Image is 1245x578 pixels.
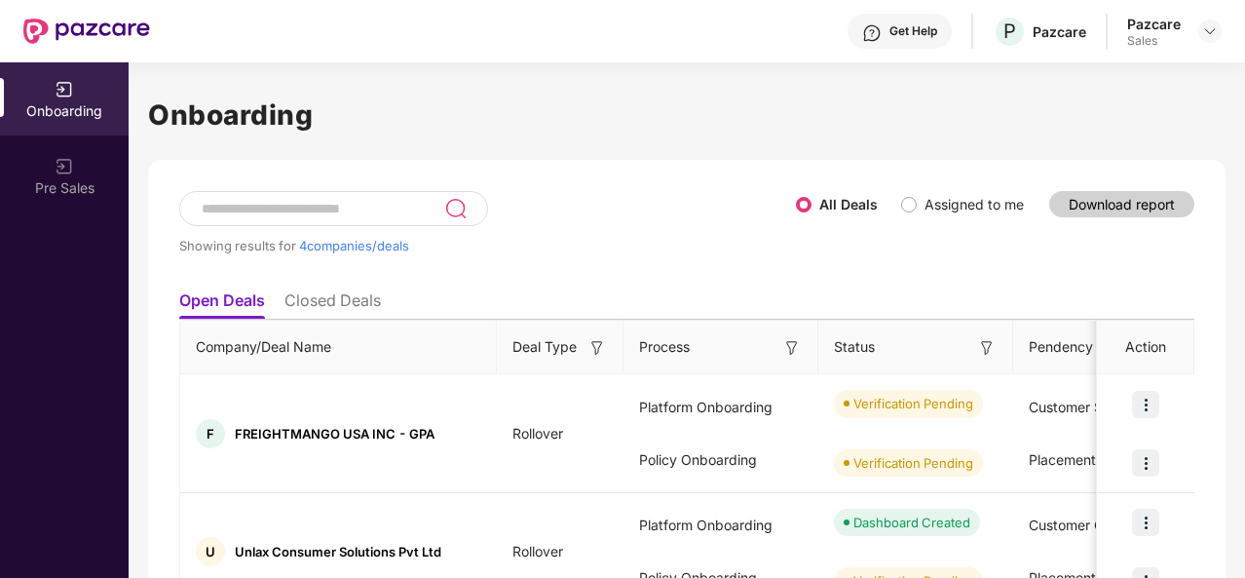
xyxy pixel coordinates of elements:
[148,94,1226,136] h1: Onboarding
[834,336,875,358] span: Status
[23,19,150,44] img: New Pazcare Logo
[623,499,818,552] div: Platform Onboarding
[444,197,467,220] img: svg+xml;base64,PHN2ZyB3aWR0aD0iMjQiIGhlaWdodD0iMjUiIHZpZXdCb3g9IjAgMCAyNCAyNSIgZmlsbD0ibm9uZSIgeG...
[1097,321,1194,374] th: Action
[55,80,74,99] img: svg+xml;base64,PHN2ZyB3aWR0aD0iMjAiIGhlaWdodD0iMjAiIHZpZXdCb3g9IjAgMCAyMCAyMCIgZmlsbD0ibm9uZSIgeG...
[1132,509,1159,536] img: icon
[1029,451,1096,468] span: Placement
[235,426,434,442] span: FREIGHTMANGO USA INC - GPA
[782,338,802,358] img: svg+xml;base64,PHN2ZyB3aWR0aD0iMTYiIGhlaWdodD0iMTYiIHZpZXdCb3g9IjAgMCAxNiAxNiIgZmlsbD0ibm9uZSIgeG...
[1029,399,1148,415] span: Customer Success
[1049,191,1194,217] button: Download report
[512,336,577,358] span: Deal Type
[889,23,937,39] div: Get Help
[1132,391,1159,418] img: icon
[299,238,409,253] span: 4 companies/deals
[179,290,265,319] li: Open Deals
[977,338,997,358] img: svg+xml;base64,PHN2ZyB3aWR0aD0iMTYiIGhlaWdodD0iMTYiIHZpZXdCb3g9IjAgMCAxNiAxNiIgZmlsbD0ibm9uZSIgeG...
[924,196,1024,212] label: Assigned to me
[639,336,690,358] span: Process
[819,196,878,212] label: All Deals
[497,543,579,559] span: Rollover
[1003,19,1016,43] span: P
[587,338,607,358] img: svg+xml;base64,PHN2ZyB3aWR0aD0iMTYiIGhlaWdodD0iMTYiIHZpZXdCb3g9IjAgMCAxNiAxNiIgZmlsbD0ibm9uZSIgeG...
[179,238,796,253] div: Showing results for
[55,157,74,176] img: svg+xml;base64,PHN2ZyB3aWR0aD0iMjAiIGhlaWdodD0iMjAiIHZpZXdCb3g9IjAgMCAyMCAyMCIgZmlsbD0ibm9uZSIgeG...
[1029,517,1170,533] span: Customer Onboarding
[1132,449,1159,477] img: icon
[1202,23,1218,39] img: svg+xml;base64,PHN2ZyBpZD0iRHJvcGRvd24tMzJ4MzIiIHhtbG5zPSJodHRwOi8vd3d3LnczLm9yZy8yMDAwL3N2ZyIgd2...
[497,425,579,442] span: Rollover
[623,381,818,434] div: Platform Onboarding
[1033,22,1086,41] div: Pazcare
[235,544,441,559] span: Unlax Consumer Solutions Pvt Ltd
[862,23,882,43] img: svg+xml;base64,PHN2ZyBpZD0iSGVscC0zMngzMiIgeG1sbnM9Imh0dHA6Ly93d3cudzMub3JnLzIwMDAvc3ZnIiB3aWR0aD...
[180,321,497,374] th: Company/Deal Name
[623,434,818,486] div: Policy Onboarding
[1127,15,1181,33] div: Pazcare
[284,290,381,319] li: Closed Deals
[853,453,973,473] div: Verification Pending
[1029,336,1115,358] span: Pendency On
[1127,33,1181,49] div: Sales
[853,394,973,413] div: Verification Pending
[853,513,970,532] div: Dashboard Created
[196,537,225,566] div: U
[196,419,225,448] div: F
